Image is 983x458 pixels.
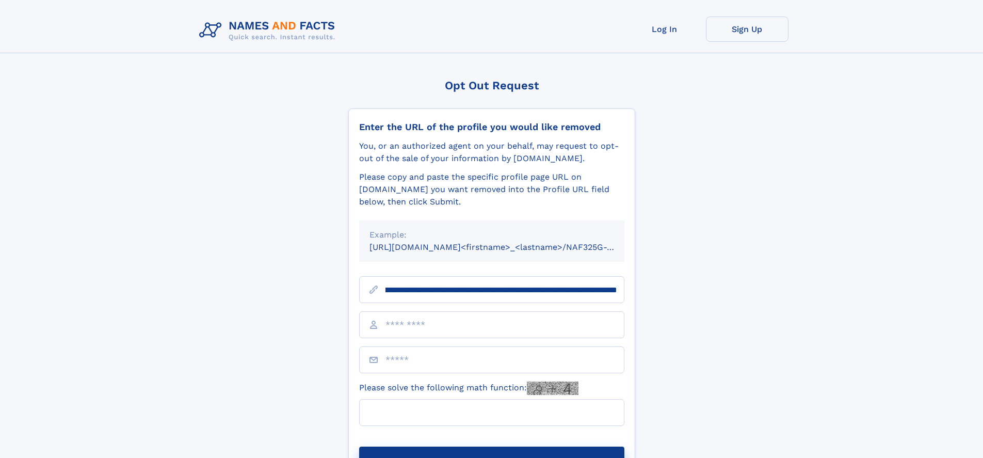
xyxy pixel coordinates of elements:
[359,140,624,165] div: You, or an authorized agent on your behalf, may request to opt-out of the sale of your informatio...
[359,171,624,208] div: Please copy and paste the specific profile page URL on [DOMAIN_NAME] you want removed into the Pr...
[706,17,788,42] a: Sign Up
[348,79,635,92] div: Opt Out Request
[359,382,578,395] label: Please solve the following math function:
[195,17,344,44] img: Logo Names and Facts
[369,229,614,241] div: Example:
[359,121,624,133] div: Enter the URL of the profile you would like removed
[369,242,644,252] small: [URL][DOMAIN_NAME]<firstname>_<lastname>/NAF325G-xxxxxxxx
[623,17,706,42] a: Log In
